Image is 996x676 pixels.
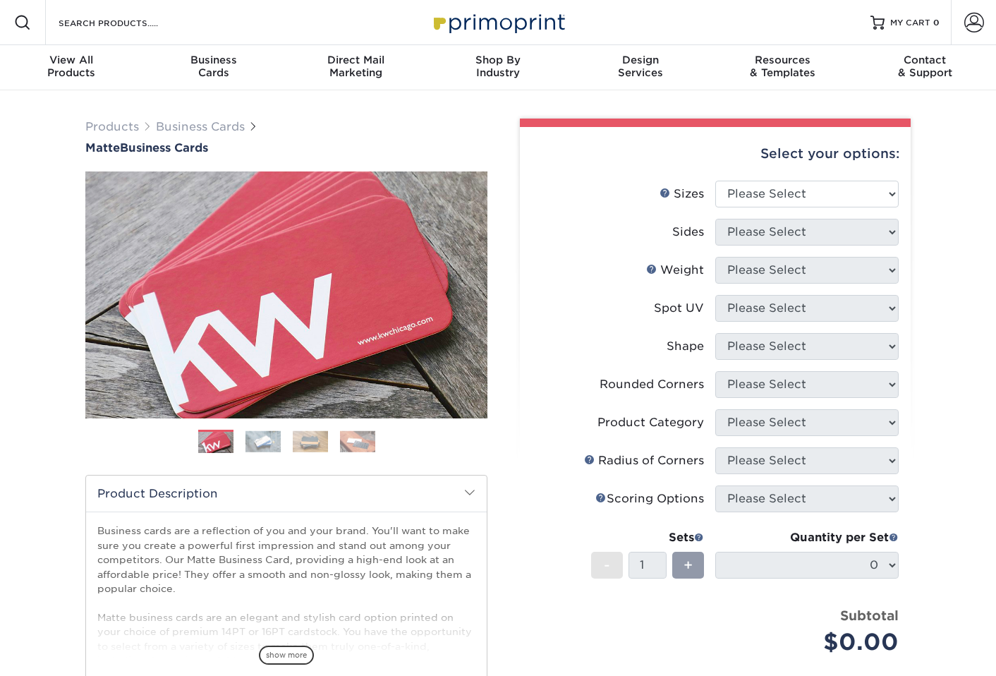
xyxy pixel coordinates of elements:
[85,120,139,133] a: Products
[85,141,487,155] a: MatteBusiness Cards
[142,54,285,79] div: Cards
[646,262,704,279] div: Weight
[854,54,996,66] span: Contact
[85,94,487,496] img: Matte 01
[854,54,996,79] div: & Support
[293,430,328,452] img: Business Cards 03
[660,186,704,203] div: Sizes
[284,54,427,66] span: Direct Mail
[531,127,899,181] div: Select your options:
[933,18,940,28] span: 0
[569,54,712,66] span: Design
[245,430,281,452] img: Business Cards 02
[85,141,487,155] h1: Business Cards
[600,376,704,393] div: Rounded Corners
[340,430,375,452] img: Business Cards 04
[142,54,285,66] span: Business
[427,7,569,37] img: Primoprint
[156,120,245,133] a: Business Cards
[569,54,712,79] div: Services
[85,141,120,155] span: Matte
[712,54,854,79] div: & Templates
[427,54,569,66] span: Shop By
[890,17,930,29] span: MY CART
[569,45,712,90] a: DesignServices
[684,555,693,576] span: +
[597,414,704,431] div: Product Category
[284,45,427,90] a: Direct MailMarketing
[667,338,704,355] div: Shape
[672,224,704,241] div: Sides
[427,54,569,79] div: Industry
[854,45,996,90] a: Contact& Support
[840,608,899,623] strong: Subtotal
[427,45,569,90] a: Shop ByIndustry
[654,300,704,317] div: Spot UV
[595,490,704,507] div: Scoring Options
[591,529,704,546] div: Sets
[86,476,487,512] h2: Product Description
[715,529,899,546] div: Quantity per Set
[57,14,195,31] input: SEARCH PRODUCTS.....
[142,45,285,90] a: BusinessCards
[726,625,899,659] div: $0.00
[284,54,427,79] div: Marketing
[712,45,854,90] a: Resources& Templates
[198,425,233,460] img: Business Cards 01
[604,555,610,576] span: -
[712,54,854,66] span: Resources
[584,452,704,469] div: Radius of Corners
[259,646,314,665] span: show more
